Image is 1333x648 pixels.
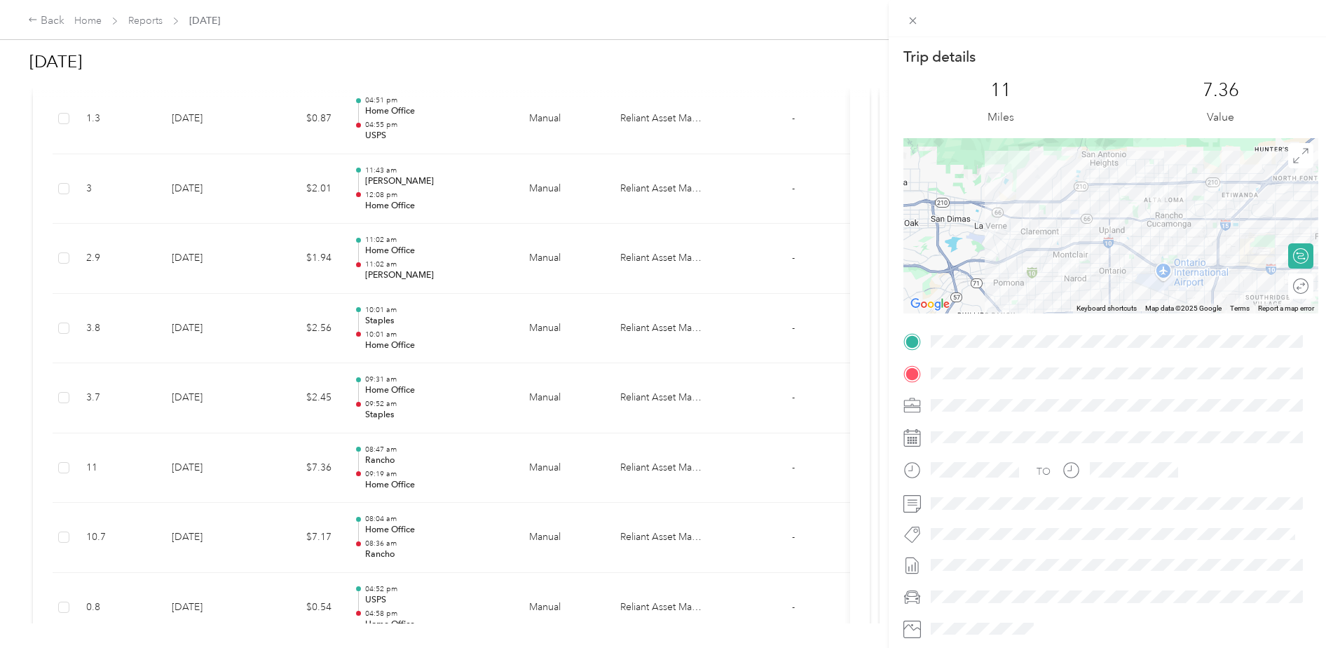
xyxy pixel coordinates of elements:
p: 7.36 [1203,79,1239,102]
img: Google [907,295,953,313]
span: Map data ©2025 Google [1145,304,1222,312]
a: Open this area in Google Maps (opens a new window) [907,295,953,313]
p: 11 [990,79,1011,102]
a: Terms (opens in new tab) [1230,304,1250,312]
a: Report a map error [1258,304,1314,312]
p: Value [1207,109,1234,126]
p: Miles [987,109,1014,126]
button: Keyboard shortcuts [1076,304,1137,313]
p: Trip details [903,47,976,67]
iframe: Everlance-gr Chat Button Frame [1255,569,1333,648]
div: TO [1037,464,1051,479]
